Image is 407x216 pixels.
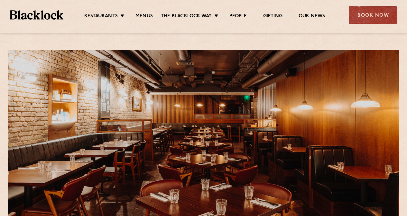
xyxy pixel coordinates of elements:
[135,13,153,20] a: Menus
[349,6,397,24] div: Book Now
[161,13,212,20] a: The Blacklock Way
[299,13,325,20] a: Our News
[263,13,282,20] a: Gifting
[229,13,247,20] a: People
[10,10,63,19] img: BL_Textured_Logo-footer-cropped.svg
[84,13,118,20] a: Restaurants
